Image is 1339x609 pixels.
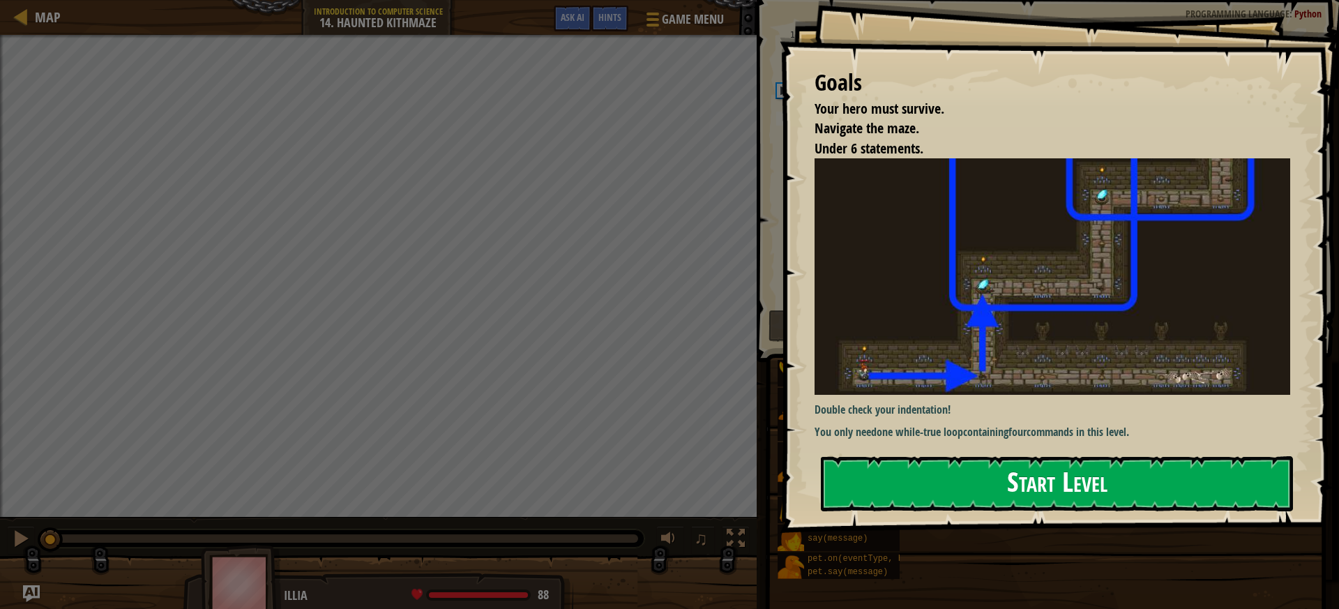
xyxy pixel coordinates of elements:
[776,42,799,56] div: 2
[635,6,732,38] button: Game Menu
[808,567,888,577] span: pet.say(message)
[778,526,804,552] img: portrait.png
[778,498,804,525] img: portrait.png
[778,403,804,429] img: portrait.png
[797,119,1287,139] li: Navigate the maze.
[776,70,799,84] div: 4
[815,119,919,137] span: Navigate the maze.
[777,84,799,98] div: 5
[797,99,1287,119] li: Your hero must survive.
[815,139,923,158] span: Under 6 statements.
[598,10,621,24] span: Hints
[656,526,684,555] button: Adjust volume
[797,139,1287,159] li: Under 6 statements.
[815,99,944,118] span: Your hero must survive.
[815,402,1301,418] p: Double check your indentation!
[778,361,804,388] img: portrait.png
[778,554,804,580] img: portrait.png
[7,526,35,555] button: Ctrl + P: Pause
[1008,424,1027,439] strong: four
[776,112,799,126] div: 7
[808,554,938,564] span: pet.on(eventType, handler)
[23,585,40,602] button: Ask AI
[722,526,750,555] button: Toggle fullscreen
[561,10,584,24] span: Ask AI
[815,67,1290,99] div: Goals
[895,424,963,439] strong: while-true loop
[776,28,799,42] div: 1
[691,526,715,555] button: ♫
[538,586,549,603] span: 88
[815,158,1301,394] img: Haunted kithmaze
[554,6,591,31] button: Ask AI
[769,310,1317,342] button: Run
[776,98,799,112] div: 6
[778,457,804,483] img: portrait.png
[877,424,893,439] strong: one
[808,534,868,543] span: say(message)
[411,589,549,601] div: health: 88 / 88
[776,56,799,70] div: 3
[821,456,1293,511] button: Start Level
[662,10,724,29] span: Game Menu
[815,424,1301,440] p: You only need containing commands in this level.
[284,587,559,605] div: Illia
[694,528,708,549] span: ♫
[35,8,61,27] span: Map
[28,8,61,27] a: Map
